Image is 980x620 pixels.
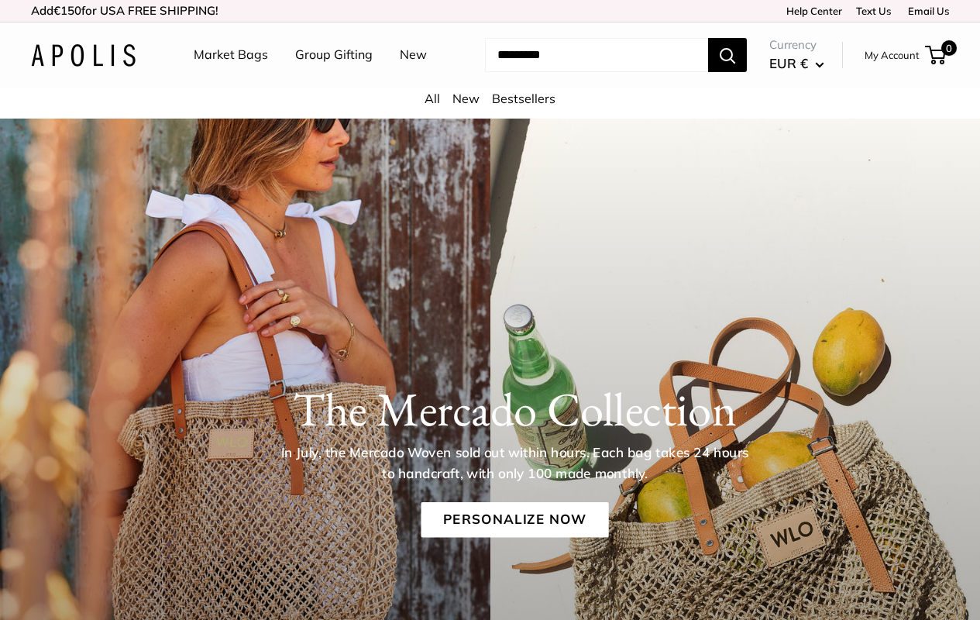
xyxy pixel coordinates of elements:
[769,34,824,56] span: Currency
[492,91,555,106] a: Bestsellers
[452,91,480,106] a: New
[769,55,808,71] span: EUR €
[708,38,747,72] button: Search
[31,44,136,67] img: Apolis
[865,46,920,64] a: My Account
[295,43,373,67] a: Group Gifting
[194,43,268,67] a: Market Bags
[78,381,951,437] h1: The Mercado Collection
[400,43,427,67] a: New
[941,40,957,56] span: 0
[421,502,608,538] a: Personalize Now
[903,5,949,17] a: Email Us
[781,5,842,17] a: Help Center
[275,443,754,484] p: In July, the Mercado Woven sold out within hours. Each bag takes 24 hours to handcraft, with only...
[927,46,946,64] a: 0
[485,38,708,72] input: Search...
[425,91,440,106] a: All
[53,3,81,18] span: €150
[856,5,891,17] a: Text Us
[769,51,824,76] button: EUR €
